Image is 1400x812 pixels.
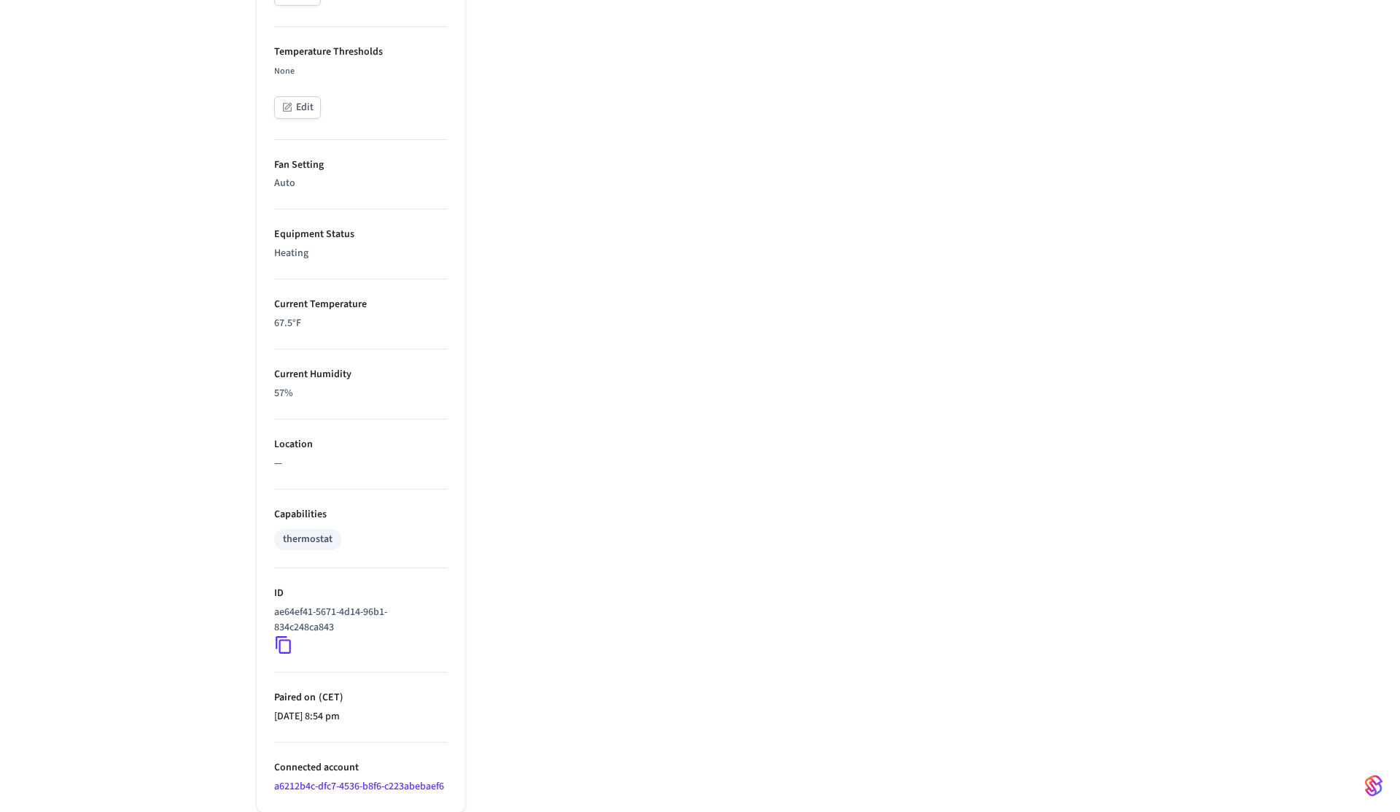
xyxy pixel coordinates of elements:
[274,65,295,77] span: None
[274,386,448,401] p: 57%
[316,690,343,705] span: ( CET )
[283,532,332,547] div: thermostat
[274,316,448,331] p: 67.5 °F
[274,760,448,776] p: Connected account
[274,367,448,382] p: Current Humidity
[1365,774,1382,797] img: SeamLogoGradient.69752ec5.svg
[274,227,448,242] p: Equipment Status
[274,176,448,191] p: Auto
[274,297,448,312] p: Current Temperature
[274,709,448,724] p: [DATE] 8:54 pm
[274,96,321,119] button: Edit
[274,507,448,522] p: Capabilities
[274,690,448,705] p: Paired on
[274,246,448,261] p: Heating
[274,158,448,173] p: Fan Setting
[274,605,442,635] p: ae64ef41-5671-4d14-96b1-834c248ca843
[274,586,448,601] p: ID
[274,45,448,60] p: Temperature Thresholds
[274,437,448,452] p: Location
[274,456,448,471] p: —
[274,779,444,794] a: a6212b4c-dfc7-4536-b8f6-c223abebaef6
